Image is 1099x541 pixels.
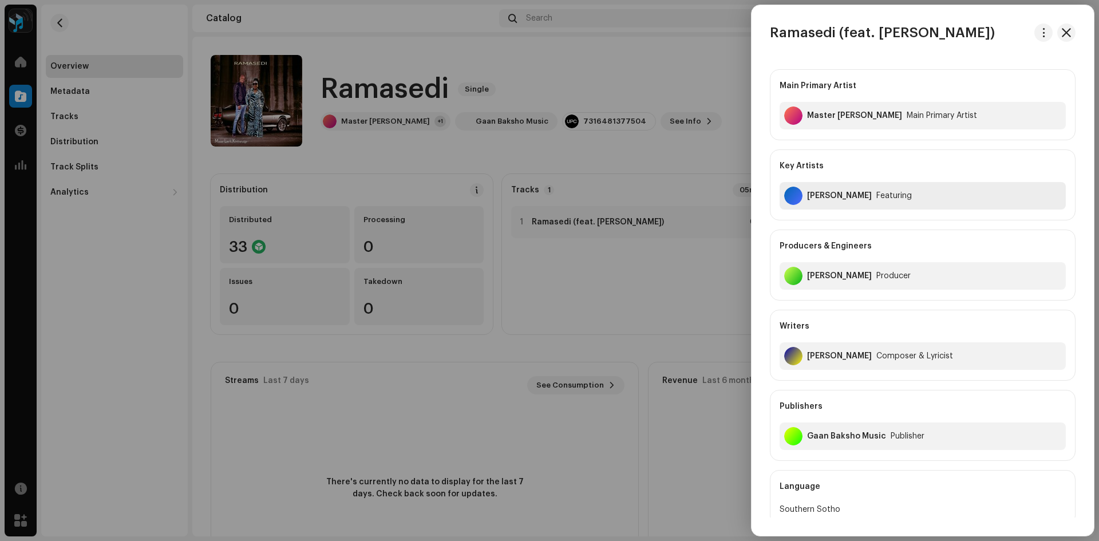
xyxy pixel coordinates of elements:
div: Kimlirarudge [807,191,872,200]
h3: Ramasedi (feat. [PERSON_NAME]) [770,23,995,42]
div: Main Primary Artist [780,70,1066,102]
div: Writers [780,310,1066,342]
div: Wendy Lerato Moloisane [807,352,872,361]
div: Publishers [780,390,1066,422]
div: Producer [876,271,911,281]
div: Featuring [876,191,912,200]
div: Main Primary Artist [907,111,977,120]
div: Key Artists [780,150,1066,182]
div: Southern Sotho [780,503,1066,516]
div: Language [780,471,1066,503]
div: Publisher [891,432,924,441]
div: Master Lee [807,111,902,120]
div: Producers & Engineers [780,230,1066,262]
div: Leonard Malatjie [807,271,872,281]
div: Gaan Baksho Music [807,432,886,441]
div: Composer & Lyricist [876,352,953,361]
